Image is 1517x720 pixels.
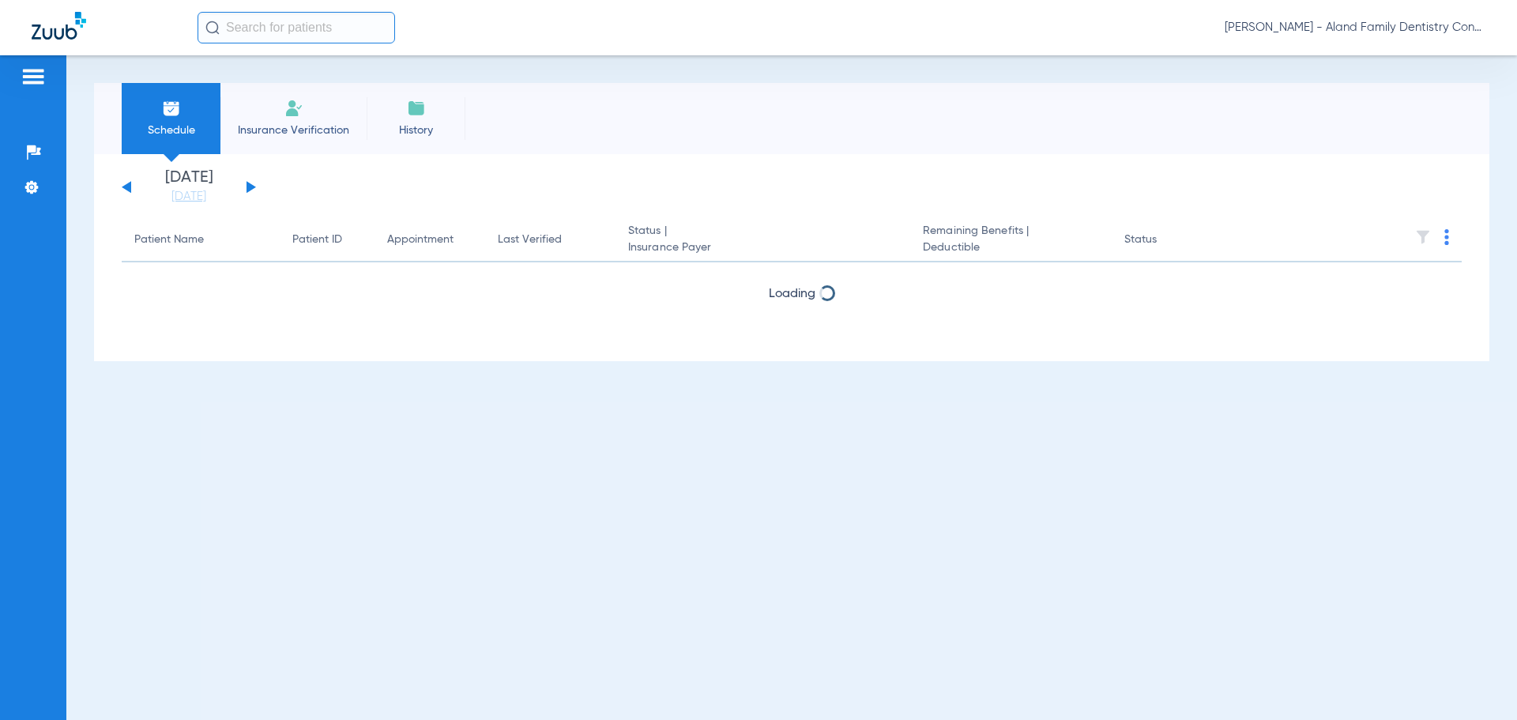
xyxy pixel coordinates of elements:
[134,232,267,248] div: Patient Name
[284,99,303,118] img: Manual Insurance Verification
[923,239,1098,256] span: Deductible
[407,99,426,118] img: History
[387,232,454,248] div: Appointment
[232,123,355,138] span: Insurance Verification
[615,218,910,262] th: Status |
[32,12,86,40] img: Zuub Logo
[292,232,342,248] div: Patient ID
[205,21,220,35] img: Search Icon
[1415,229,1431,245] img: filter.svg
[387,232,472,248] div: Appointment
[910,218,1111,262] th: Remaining Benefits |
[378,123,454,138] span: History
[1444,229,1449,245] img: group-dot-blue.svg
[141,189,236,205] a: [DATE]
[134,123,209,138] span: Schedule
[162,99,181,118] img: Schedule
[198,12,395,43] input: Search for patients
[1225,20,1485,36] span: [PERSON_NAME] - Aland Family Dentistry Continental
[628,239,898,256] span: Insurance Payer
[498,232,603,248] div: Last Verified
[498,232,562,248] div: Last Verified
[769,288,815,300] span: Loading
[292,232,362,248] div: Patient ID
[134,232,204,248] div: Patient Name
[141,170,236,205] li: [DATE]
[21,67,46,86] img: hamburger-icon
[1112,218,1218,262] th: Status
